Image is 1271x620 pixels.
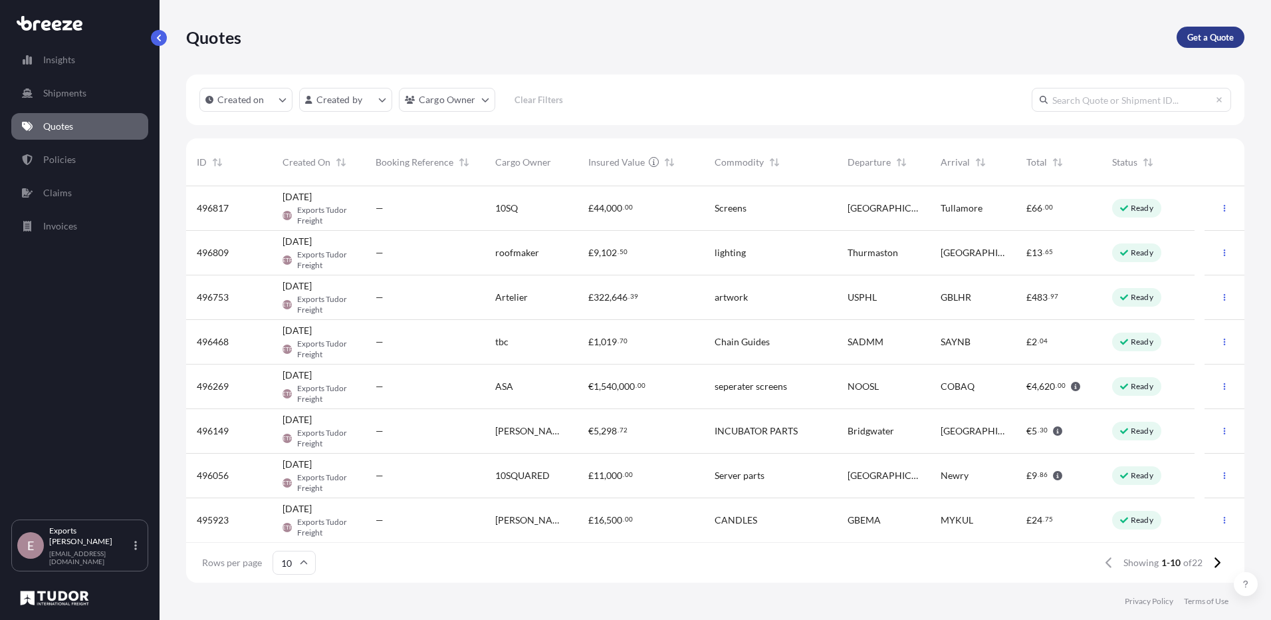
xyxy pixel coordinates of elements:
span: £ [1026,204,1032,213]
span: Exports Tudor Freight [297,249,354,271]
span: — [376,246,384,259]
p: Ready [1131,337,1153,347]
button: cargoOwner Filter options [399,88,495,112]
span: , [599,382,601,391]
span: — [376,291,384,304]
button: Sort [333,154,349,170]
span: — [376,514,384,527]
span: , [599,337,601,347]
span: — [376,469,384,482]
span: 540 [601,382,617,391]
span: . [1038,339,1039,343]
p: Policies [43,153,76,166]
span: 9 [594,248,599,257]
span: Exports Tudor Freight [297,517,354,538]
p: Quotes [186,27,241,48]
p: Quotes [43,120,73,133]
span: . [1056,383,1057,388]
span: . [618,249,619,254]
span: Server parts [715,469,764,482]
button: Clear Filters [502,89,576,110]
span: [DATE] [283,413,312,426]
p: Ready [1131,515,1153,526]
button: createdOn Filter options [199,88,292,112]
span: GBLHR [941,291,971,304]
span: 620 [1039,382,1055,391]
span: [GEOGRAPHIC_DATA] [941,424,1005,438]
a: Shipments [11,80,148,106]
span: COBAQ [941,380,975,393]
span: ETF [283,476,292,490]
span: Exports Tudor Freight [297,294,354,315]
a: Claims [11,180,148,206]
span: 65 [1045,249,1053,254]
p: Created by [316,93,363,106]
span: 30 [1040,428,1048,432]
span: MYKUL [941,514,973,527]
span: ETF [283,343,292,356]
span: 00 [625,517,633,522]
span: 00 [637,383,645,388]
span: CANDLES [715,514,757,527]
span: Cargo Owner [495,156,551,169]
p: Ready [1131,470,1153,481]
span: Created On [283,156,330,169]
p: [EMAIL_ADDRESS][DOMAIN_NAME] [49,549,132,565]
span: Departure [848,156,891,169]
span: £ [1026,516,1032,525]
span: £ [588,337,594,347]
span: 00 [625,472,633,477]
span: Exports Tudor Freight [297,205,354,226]
span: £ [1026,293,1032,302]
span: [DATE] [283,279,312,293]
span: SAYNB [941,335,971,349]
span: Exports Tudor Freight [297,339,354,360]
span: 10SQUARED [495,469,550,482]
span: 000 [606,204,622,213]
span: Newry [941,469,969,482]
span: . [628,294,630,299]
button: Sort [766,154,782,170]
span: 70 [620,339,628,343]
span: 646 [612,293,628,302]
span: , [604,471,606,480]
span: . [1043,249,1044,254]
span: seperater screens [715,380,787,393]
span: . [623,517,624,522]
span: . [623,472,624,477]
span: 000 [606,471,622,480]
span: 000 [619,382,635,391]
button: Sort [973,154,988,170]
p: Exports [PERSON_NAME] [49,526,132,547]
span: 66 [1032,204,1042,213]
span: artwork [715,291,748,304]
span: 4 [1032,382,1037,391]
span: roofmaker [495,246,539,259]
span: 39 [630,294,638,299]
span: , [1037,382,1039,391]
span: . [1043,205,1044,210]
span: Insured Value [588,156,645,169]
span: . [1038,428,1039,432]
span: GBEMA [848,514,881,527]
span: 1-10 [1161,556,1181,569]
p: Ready [1131,247,1153,258]
span: 9 [1032,471,1037,480]
span: 00 [1045,205,1053,210]
span: 496468 [197,335,229,349]
a: Terms of Use [1184,596,1228,607]
p: Cargo Owner [419,93,476,106]
a: Quotes [11,113,148,140]
span: . [1048,294,1050,299]
span: . [618,339,619,343]
span: € [1026,382,1032,391]
span: 1 [594,382,599,391]
span: 496149 [197,424,229,438]
span: Arrival [941,156,970,169]
span: ASA [495,380,513,393]
button: Sort [893,154,909,170]
span: . [635,383,637,388]
span: [DATE] [283,458,312,471]
span: Status [1112,156,1137,169]
span: . [1043,517,1044,522]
